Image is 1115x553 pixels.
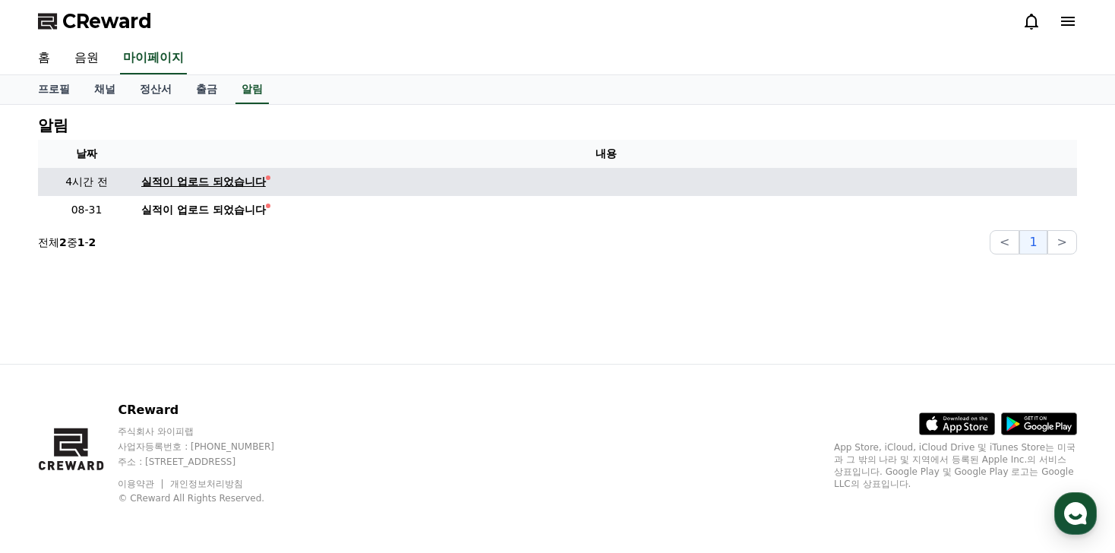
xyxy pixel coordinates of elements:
a: 정산서 [128,75,184,104]
span: 홈 [48,450,57,462]
strong: 1 [77,236,85,248]
strong: 2 [89,236,96,248]
button: 1 [1019,230,1047,254]
p: 전체 중 - [38,235,96,250]
p: 08-31 [44,202,129,218]
h4: 알림 [38,117,68,134]
a: 대화 [100,427,196,465]
button: > [1047,230,1077,254]
th: 내용 [135,140,1077,168]
a: 프로필 [26,75,82,104]
div: 실적이 업로드 되었습니다 [141,174,266,190]
a: 개인정보처리방침 [170,479,243,489]
a: CReward [38,9,152,33]
a: 마이페이지 [120,43,187,74]
a: 실적이 업로드 되었습니다 [141,202,1071,218]
a: 홈 [26,43,62,74]
a: 음원 [62,43,111,74]
button: < [990,230,1019,254]
p: 4시간 전 [44,174,129,190]
p: 주소 : [STREET_ADDRESS] [118,456,303,468]
a: 채널 [82,75,128,104]
div: 실적이 업로드 되었습니다 [141,202,266,218]
span: 설정 [235,450,253,462]
a: 알림 [235,75,269,104]
p: © CReward All Rights Reserved. [118,492,303,504]
p: 주식회사 와이피랩 [118,425,303,438]
a: 출금 [184,75,229,104]
p: CReward [118,401,303,419]
span: CReward [62,9,152,33]
a: 실적이 업로드 되었습니다 [141,174,1071,190]
strong: 2 [59,236,67,248]
p: 사업자등록번호 : [PHONE_NUMBER] [118,441,303,453]
p: App Store, iCloud, iCloud Drive 및 iTunes Store는 미국과 그 밖의 나라 및 지역에서 등록된 Apple Inc.의 서비스 상표입니다. Goo... [834,441,1077,490]
span: 대화 [139,450,157,463]
a: 설정 [196,427,292,465]
th: 날짜 [38,140,135,168]
a: 홈 [5,427,100,465]
a: 이용약관 [118,479,166,489]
